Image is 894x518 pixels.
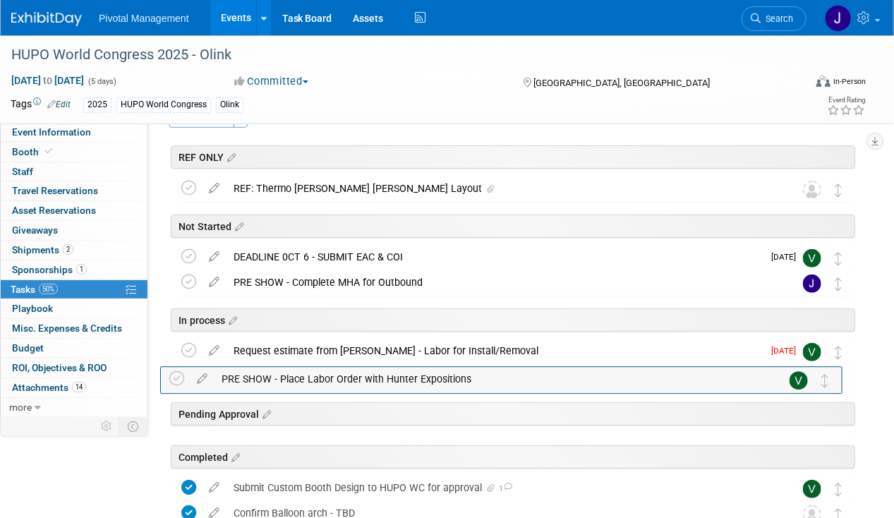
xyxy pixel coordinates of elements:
img: Jessica Gatton [825,5,852,32]
a: ROI, Objectives & ROO [1,359,147,378]
span: Asset Reservations [12,205,96,216]
img: Jessica Gatton [803,275,821,293]
span: Pivotal Management [99,13,189,24]
i: Move task [835,277,842,291]
span: 2 [63,244,73,255]
span: (5 days) [87,77,116,86]
a: edit [202,251,226,263]
div: 2025 [83,97,111,112]
span: Budget [12,342,44,354]
a: Attachments14 [1,378,147,397]
a: Edit sections [228,450,240,464]
span: 14 [72,382,86,392]
span: 1 [76,264,87,275]
div: Event Format [741,73,866,95]
a: Asset Reservations [1,201,147,220]
a: Playbook [1,299,147,318]
a: Misc. Expenses & Credits [1,319,147,338]
div: HUPO World Congress 2025 - Olink [6,42,793,68]
span: more [9,402,32,413]
a: Travel Reservations [1,181,147,200]
div: REF: Thermo [PERSON_NAME] [PERSON_NAME] Layout [226,176,775,200]
i: Move task [835,346,842,359]
a: edit [190,373,215,385]
span: ROI, Objectives & ROO [12,362,107,373]
div: Completed [171,445,855,469]
span: Staff [12,166,33,177]
img: Format-Inperson.png [816,76,830,87]
a: Tasks50% [1,280,147,299]
span: Travel Reservations [12,185,98,196]
div: REF ONLY [171,145,855,169]
img: Valerie Weld [803,249,821,267]
div: Pending Approval [171,402,855,426]
span: Booth [12,146,55,157]
span: Playbook [12,303,53,314]
a: Edit sections [224,150,236,164]
div: In process [171,308,855,332]
span: Sponsorships [12,264,87,275]
span: Search [761,13,793,24]
img: Unassigned [803,181,821,199]
a: Edit sections [259,406,271,421]
span: Tasks [11,284,58,295]
div: PRE SHOW - Place Labor Order with Hunter Expositions [215,367,761,391]
div: In-Person [833,76,866,87]
a: Edit [47,100,71,109]
a: Edit sections [231,219,243,233]
a: Edit sections [225,313,237,327]
div: Not Started [171,215,855,238]
i: Move task [835,252,842,265]
i: Move task [835,483,842,496]
a: Booth [1,143,147,162]
span: Attachments [12,382,86,393]
a: Event Information [1,123,147,142]
i: Move task [821,374,828,387]
span: [DATE] [771,346,803,356]
a: Shipments2 [1,241,147,260]
td: Toggle Event Tabs [119,417,148,435]
a: Staff [1,162,147,181]
i: Booth reservation complete [45,147,52,155]
span: [GEOGRAPHIC_DATA], [GEOGRAPHIC_DATA] [534,78,711,88]
span: Misc. Expenses & Credits [12,323,122,334]
button: Committed [230,74,314,89]
i: Move task [835,183,842,197]
div: Request estimate from [PERSON_NAME] - Labor for Install/Removal [226,339,763,363]
a: edit [202,182,226,195]
a: edit [202,481,226,494]
div: Submit Custom Booth Design to HUPO WC for approval [226,476,775,500]
div: Event Rating [827,97,865,104]
div: Olink [216,97,243,112]
td: Tags [11,97,71,113]
div: PRE SHOW - Complete MHA for Outbound [226,270,775,294]
span: 1 [497,484,512,493]
a: Sponsorships1 [1,260,147,279]
img: Valerie Weld [803,343,821,361]
td: Personalize Event Tab Strip [95,417,119,435]
a: edit [202,276,226,289]
span: 50% [39,284,58,294]
span: [DATE] [DATE] [11,74,85,87]
a: Search [742,6,807,31]
a: edit [202,344,226,357]
span: to [41,75,54,86]
span: Event Information [12,126,91,138]
span: [DATE] [771,252,803,262]
span: Shipments [12,244,73,255]
div: DEADLINE 0CT 6 - SUBMIT EAC & COI [226,245,763,269]
span: Giveaways [12,224,58,236]
img: Valerie Weld [803,480,821,498]
a: Budget [1,339,147,358]
a: Giveaways [1,221,147,240]
img: ExhibitDay [11,12,82,26]
div: HUPO World Congress [116,97,211,112]
img: Valerie Weld [790,371,808,390]
a: more [1,398,147,417]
